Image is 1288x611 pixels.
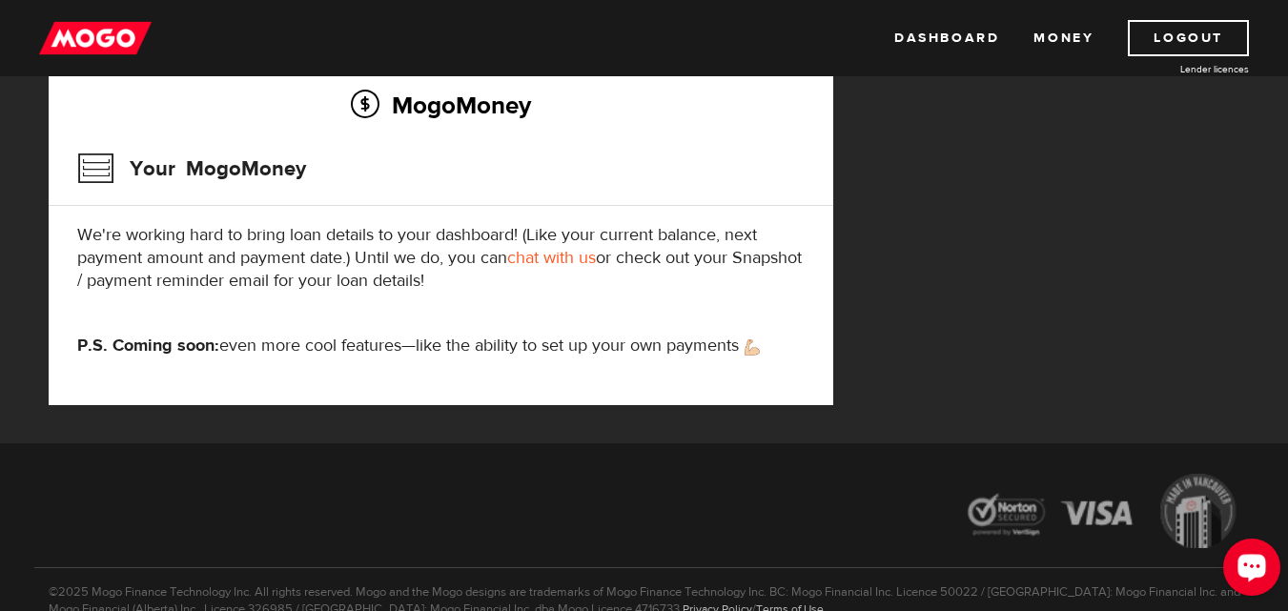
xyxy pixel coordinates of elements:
p: even more cool features—like the ability to set up your own payments [77,335,805,357]
h3: Your MogoMoney [77,144,306,193]
img: legal-icons-92a2ffecb4d32d839781d1b4e4802d7b.png [950,459,1255,567]
p: We're working hard to bring loan details to your dashboard! (Like your current balance, next paym... [77,224,805,293]
h2: MogoMoney [77,85,805,125]
a: Logout [1128,20,1249,56]
a: Money [1033,20,1094,56]
img: mogo_logo-11ee424be714fa7cbb0f0f49df9e16ec.png [39,20,152,56]
img: strong arm emoji [745,339,760,356]
a: chat with us [507,247,596,269]
a: Lender licences [1106,62,1249,76]
a: Dashboard [894,20,999,56]
iframe: LiveChat chat widget [1208,531,1288,611]
strong: P.S. Coming soon: [77,335,219,356]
